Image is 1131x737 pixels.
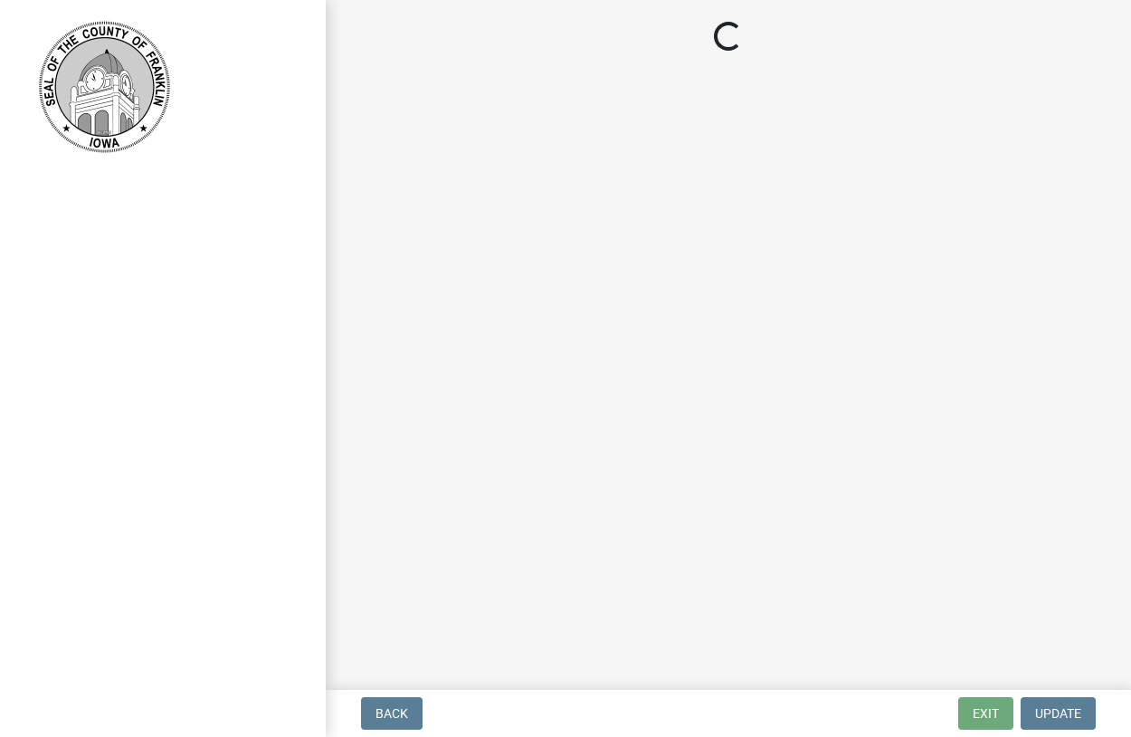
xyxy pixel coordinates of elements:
button: Exit [958,697,1013,730]
span: Back [375,706,408,721]
span: Update [1035,706,1081,721]
button: Back [361,697,423,730]
button: Update [1021,697,1096,730]
img: Franklin County, Iowa [36,19,172,155]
